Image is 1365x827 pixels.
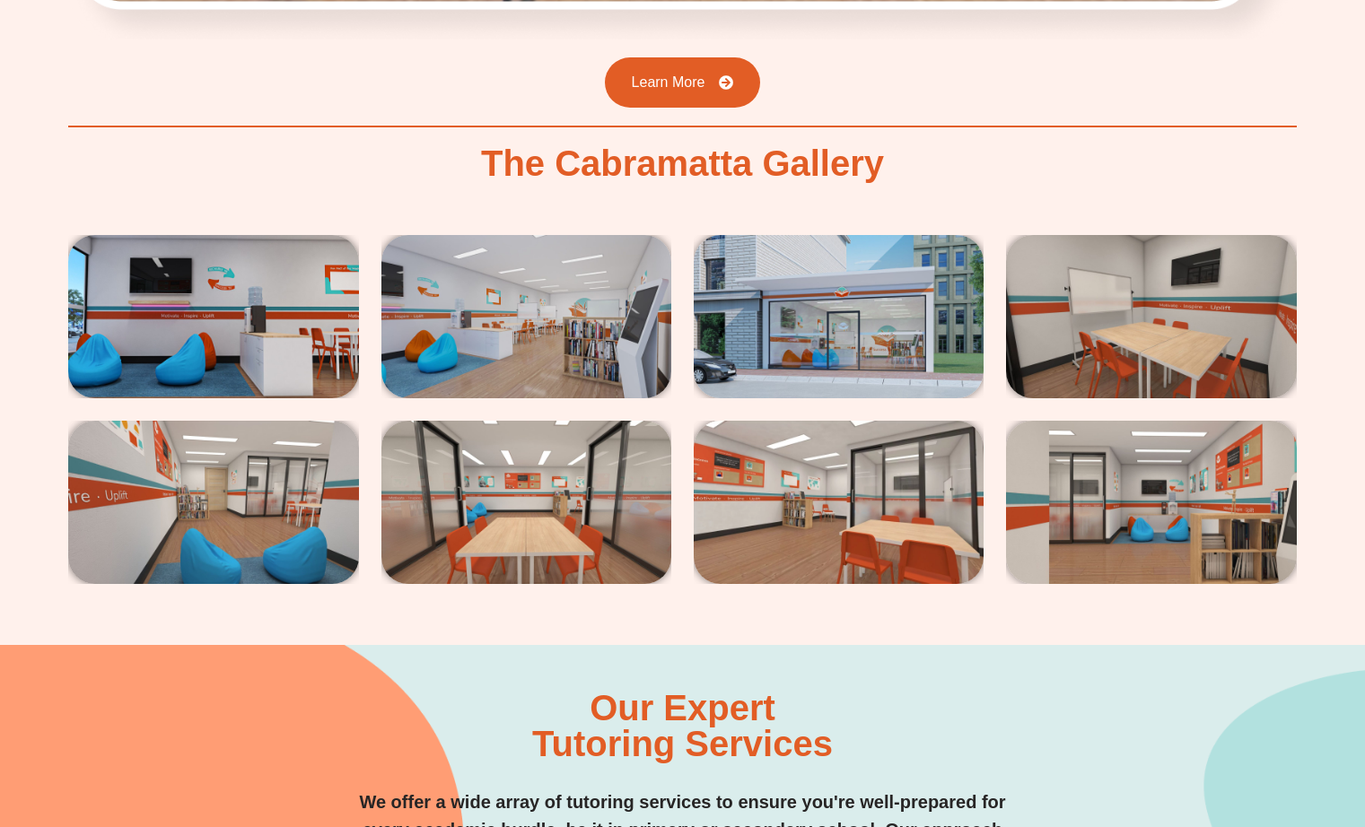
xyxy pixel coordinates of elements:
[1057,624,1365,827] iframe: Chat Widget
[605,57,761,108] a: Learn More
[481,145,884,181] h2: The Cabramatta Gallery
[532,690,833,762] h2: Our Expert Tutoring Services
[632,75,705,90] span: Learn More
